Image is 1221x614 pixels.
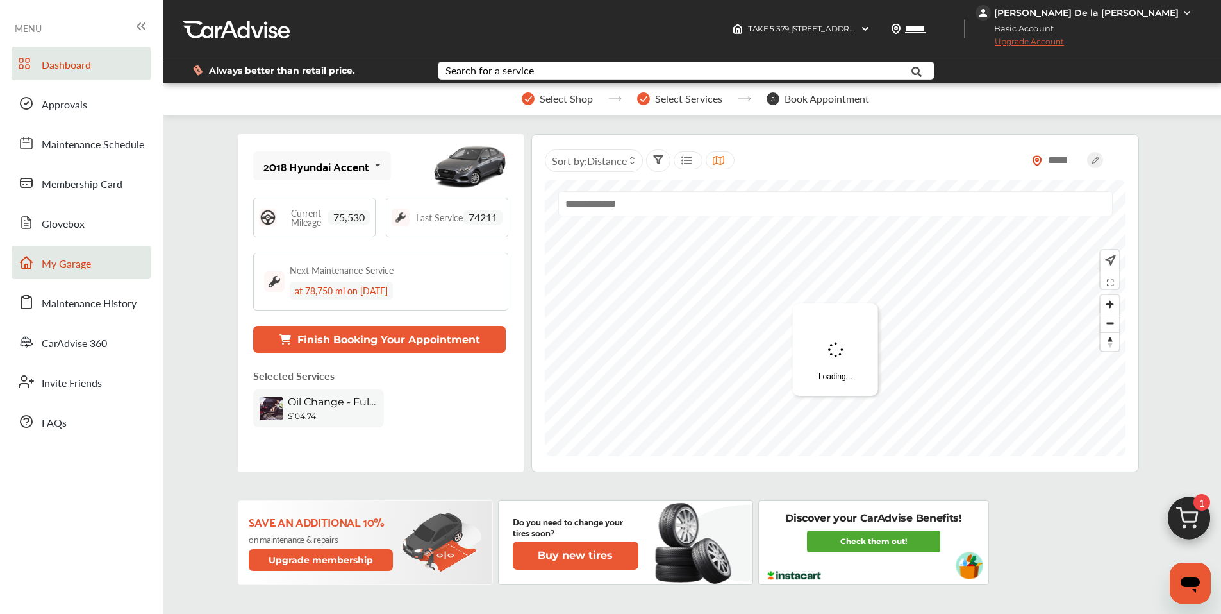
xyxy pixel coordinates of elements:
span: TAKE 5 379 , [STREET_ADDRESS][PERSON_NAME] Orlando , FL 32810 [748,24,995,33]
img: maintenance_logo [392,209,410,226]
img: jVpblrzwTbfkPYzPPzSLxeg0AAAAASUVORK5CYII= [976,5,991,21]
a: Approvals [12,87,151,120]
img: cart_icon.3d0951e8.svg [1158,491,1220,552]
a: Membership Card [12,166,151,200]
span: Sort by : [552,153,627,168]
div: [PERSON_NAME] De la [PERSON_NAME] [994,7,1179,19]
img: oil-change-thumb.jpg [260,397,283,420]
p: Discover your CarAdvise Benefits! [785,511,961,525]
canvas: Map [545,180,1125,456]
span: Invite Friends [42,375,102,392]
button: Upgrade membership [249,549,394,571]
p: on maintenance & repairs [249,534,395,544]
div: Next Maintenance Service [290,264,394,277]
iframe: Button to launch messaging window [1170,563,1211,604]
a: Maintenance Schedule [12,126,151,160]
span: FAQs [42,415,67,432]
a: Maintenance History [12,286,151,319]
a: Buy new tires [513,542,641,570]
span: Membership Card [42,176,122,193]
a: FAQs [12,405,151,438]
span: Select Shop [540,93,593,105]
img: new-tire.a0c7fe23.svg [654,497,738,588]
img: maintenance_logo [264,271,285,292]
span: Glovebox [42,216,85,233]
span: Last Service [416,213,463,222]
button: Zoom out [1101,314,1119,332]
span: My Garage [42,256,91,273]
span: Oil Change - Full-synthetic [288,396,378,408]
span: 74211 [463,210,503,225]
img: instacart-logo.217963cc.svg [766,571,823,580]
img: header-divider.bc55588e.svg [964,19,965,38]
a: Check them out! [807,531,940,552]
span: Always better than retail price. [209,66,355,75]
span: CarAdvise 360 [42,336,107,352]
span: Select Services [655,93,722,105]
p: Do you need to change your tires soon? [513,516,638,538]
div: Search for a service [445,65,534,76]
a: Glovebox [12,206,151,239]
b: $104.74 [288,411,316,421]
button: Reset bearing to north [1101,332,1119,351]
button: Zoom in [1101,295,1119,314]
img: header-home-logo.8d720a4f.svg [733,24,743,34]
span: Distance [587,153,627,168]
img: stepper-checkmark.b5569197.svg [522,92,535,105]
span: Book Appointment [785,93,869,105]
a: CarAdvise 360 [12,325,151,359]
img: mobile_12748_st0640_046.jpg [431,137,508,195]
span: Basic Account [977,22,1063,35]
img: recenter.ce011a49.svg [1102,253,1116,268]
a: Dashboard [12,47,151,80]
button: Finish Booking Your Appointment [253,326,506,353]
span: Maintenance Schedule [42,137,144,153]
button: Buy new tires [513,542,638,570]
a: My Garage [12,246,151,279]
a: Invite Friends [12,365,151,398]
span: Maintenance History [42,296,137,312]
img: header-down-arrow.9dd2ce7d.svg [860,24,870,34]
img: dollor_label_vector.a70140d1.svg [193,65,203,76]
img: stepper-checkmark.b5569197.svg [637,92,650,105]
img: steering_logo [259,209,277,226]
img: stepper-arrow.e24c07c6.svg [738,96,751,101]
span: MENU [15,23,42,33]
span: Approvals [42,97,87,114]
span: 75,530 [328,210,370,225]
img: update-membership.81812027.svg [403,513,482,572]
img: location_vector.a44bc228.svg [891,24,901,34]
span: Current Mileage [283,209,328,226]
span: Reset bearing to north [1101,333,1119,351]
img: stepper-arrow.e24c07c6.svg [608,96,622,101]
img: instacart-vehicle.0979a191.svg [956,552,983,579]
span: 3 [767,92,779,105]
img: WGsFRI8htEPBVLJbROoPRyZpYNWhNONpIPPETTm6eUC0GeLEiAAAAAElFTkSuQmCC [1182,8,1192,18]
span: Upgrade Account [976,37,1064,53]
div: 2018 Hyundai Accent [263,160,369,173]
p: Save an additional 10% [249,515,395,529]
p: Selected Services [253,368,335,383]
span: 1 [1193,494,1210,511]
div: at 78,750 mi on [DATE] [290,282,393,300]
span: Dashboard [42,57,91,74]
div: Loading... [793,303,878,396]
img: location_vector_orange.38f05af8.svg [1032,155,1042,166]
